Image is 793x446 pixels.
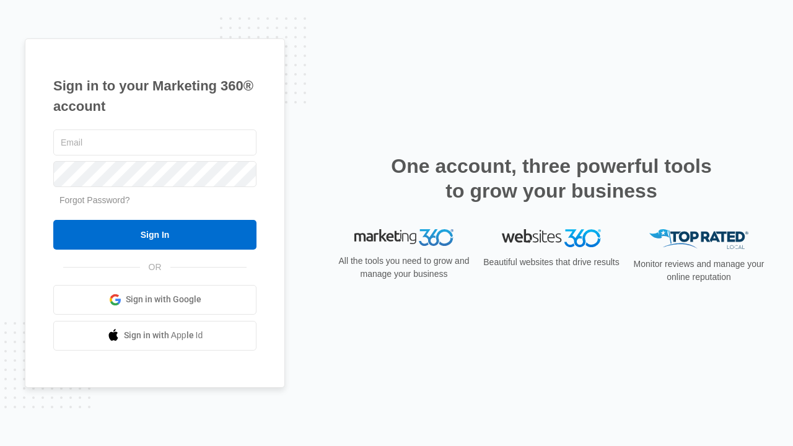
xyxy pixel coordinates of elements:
[53,76,256,116] h1: Sign in to your Marketing 360® account
[354,229,453,247] img: Marketing 360
[126,293,201,306] span: Sign in with Google
[140,261,170,274] span: OR
[502,229,601,247] img: Websites 360
[387,154,716,203] h2: One account, three powerful tools to grow your business
[629,258,768,284] p: Monitor reviews and manage your online reputation
[53,321,256,351] a: Sign in with Apple Id
[53,285,256,315] a: Sign in with Google
[53,220,256,250] input: Sign In
[482,256,621,269] p: Beautiful websites that drive results
[53,129,256,155] input: Email
[649,229,748,250] img: Top Rated Local
[124,329,203,342] span: Sign in with Apple Id
[59,195,130,205] a: Forgot Password?
[335,255,473,281] p: All the tools you need to grow and manage your business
